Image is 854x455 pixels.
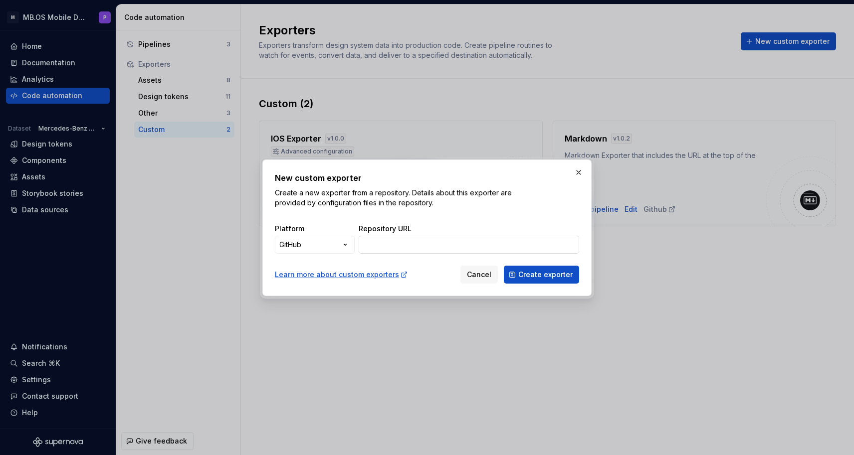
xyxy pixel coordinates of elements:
[275,172,579,184] h2: New custom exporter
[518,270,573,280] span: Create exporter
[275,188,514,208] p: Create a new exporter from a repository. Details about this exporter are provided by configuratio...
[359,224,412,234] label: Repository URL
[275,270,408,280] a: Learn more about custom exporters
[460,266,498,284] button: Cancel
[467,270,491,280] span: Cancel
[504,266,579,284] button: Create exporter
[275,224,304,234] label: Platform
